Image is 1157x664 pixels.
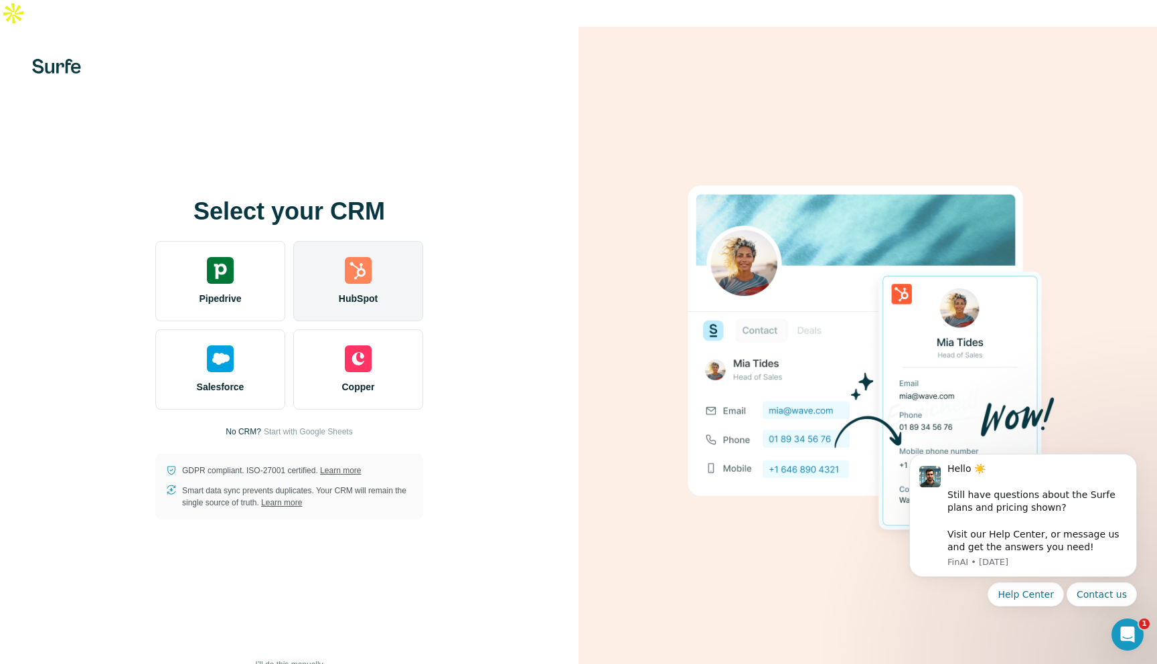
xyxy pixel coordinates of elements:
[345,257,372,284] img: hubspot's logo
[197,380,244,394] span: Salesforce
[226,426,261,438] p: No CRM?
[182,465,361,477] p: GDPR compliant. ISO-27001 certified.
[207,345,234,372] img: salesforce's logo
[207,257,234,284] img: pipedrive's logo
[261,498,302,507] a: Learn more
[889,410,1157,628] iframe: Intercom notifications message
[680,165,1055,553] img: HUBSPOT image
[320,466,361,475] a: Learn more
[342,380,375,394] span: Copper
[32,59,81,74] img: Surfe's logo
[345,345,372,372] img: copper's logo
[264,426,353,438] button: Start with Google Sheets
[1139,618,1150,629] span: 1
[199,292,241,305] span: Pipedrive
[182,485,412,509] p: Smart data sync prevents duplicates. Your CRM will remain the single source of truth.
[155,198,423,225] h1: Select your CRM
[339,292,378,305] span: HubSpot
[1111,618,1144,651] iframe: Intercom live chat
